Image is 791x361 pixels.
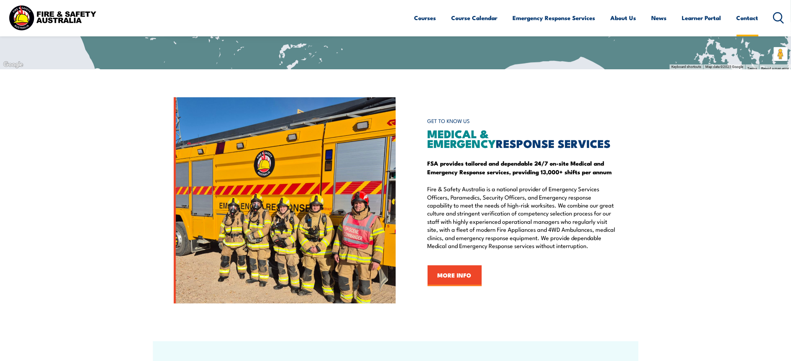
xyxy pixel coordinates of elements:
[652,9,667,27] a: News
[513,9,595,27] a: Emergency Response Services
[2,60,25,69] img: Google
[428,265,482,286] a: MORE INFO
[428,115,618,127] h6: GET TO KNOW US
[682,9,721,27] a: Learner Portal
[747,67,757,70] a: Terms (opens in new tab)
[414,9,436,27] a: Courses
[428,125,496,152] span: MEDICAL & EMERGENCY
[761,67,789,70] a: Report a map error
[428,129,618,148] h2: RESPONSE SERVICES
[737,9,758,27] a: Contact
[452,9,498,27] a: Course Calendar
[611,9,636,27] a: About Us
[671,64,701,69] button: Keyboard shortcuts
[428,159,612,176] strong: FSA provides tailored and dependable 24/7 on-site Medical and Emergency Response services, provid...
[705,65,743,69] span: Map data ©2025 Google
[774,47,788,61] button: Drag Pegman onto the map to open Street View
[2,60,25,69] a: Click to see this area on Google Maps
[174,97,396,304] img: Homepage MERS
[428,185,618,249] p: Fire & Safety Australia is a national provider of Emergency Services Officers, Paramedics, Securi...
